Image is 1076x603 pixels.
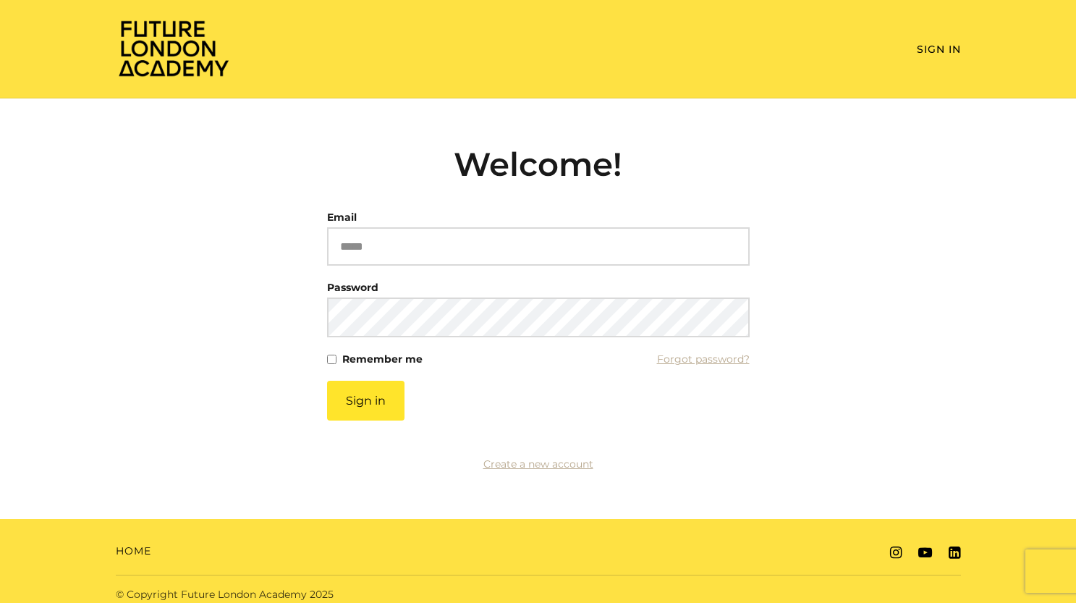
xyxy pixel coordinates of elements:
[116,19,232,77] img: Home Page
[657,349,750,369] a: Forgot password?
[327,381,404,421] button: Sign in
[342,349,423,369] label: Remember me
[327,207,357,227] label: Email
[327,145,750,184] h2: Welcome!
[483,457,593,471] a: Create a new account
[116,544,151,559] a: Home
[327,277,378,298] label: Password
[104,587,538,602] div: © Copyright Future London Academy 2025
[917,43,961,56] a: Sign In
